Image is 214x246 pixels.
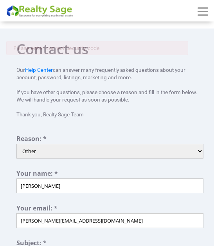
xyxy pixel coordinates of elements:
div: Your name: * [16,170,204,178]
p: Our can answer many frequently asked questions about your account, password, listings, marketing ... [16,59,204,126]
img: REALTY SAGE [6,4,76,18]
div: Please enter correct Security code [6,41,188,55]
div: Your email: * [16,205,204,213]
div: Reason: * [16,135,204,144]
a: Help Center [25,67,53,73]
